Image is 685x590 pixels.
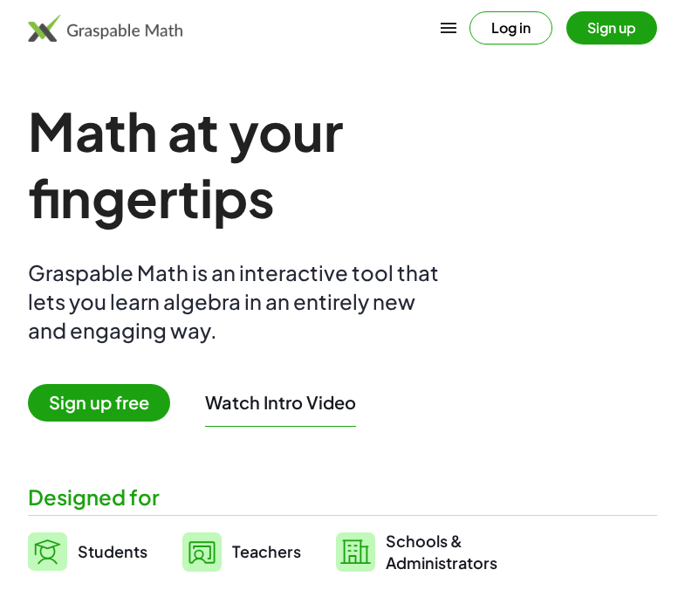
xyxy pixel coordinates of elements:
span: Students [78,541,147,561]
button: Watch Intro Video [205,391,356,414]
img: svg%3e [336,532,375,572]
span: Schools & Administrators [386,530,497,573]
a: Teachers [182,530,301,573]
button: Log in [469,11,552,45]
button: Sign up [566,11,657,45]
img: svg%3e [28,532,67,571]
span: Teachers [232,541,301,561]
a: Students [28,530,147,573]
div: Designed for [28,483,657,511]
h1: Math at your fingertips [28,98,583,230]
a: Schools &Administrators [336,530,497,573]
img: svg%3e [182,532,222,572]
div: Graspable Math is an interactive tool that lets you learn algebra in an entirely new and engaging... [28,258,447,345]
span: Sign up free [28,384,170,422]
